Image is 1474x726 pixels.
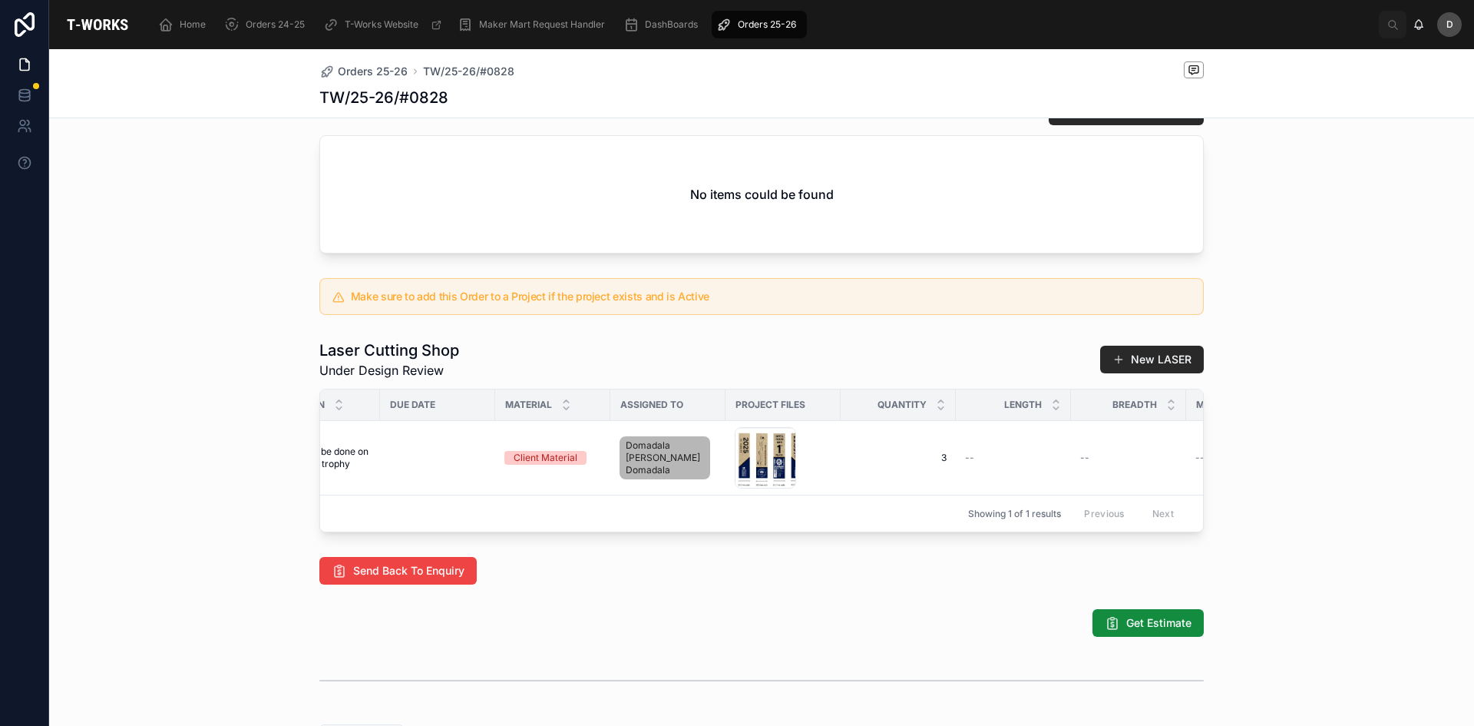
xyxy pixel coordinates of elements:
[738,18,796,31] span: Orders 25-26
[1092,609,1204,637] button: Get Estimate
[735,399,805,411] span: Project Files
[246,18,305,31] span: Orders 24-25
[690,185,834,204] h2: No items could be found
[338,64,408,79] span: Orders 25-26
[620,399,683,411] span: Assigned To
[514,451,577,465] div: Client Material
[645,18,698,31] span: DashBoards
[61,12,134,37] img: App logo
[319,87,448,108] h1: TW/25-26/#0828
[1100,346,1204,373] button: New LASER
[319,340,459,361] h1: Laser Cutting Shop
[877,399,927,411] span: Quantity
[453,11,616,38] a: Maker Mart Request Handler
[479,18,605,31] span: Maker Mart Request Handler
[154,11,216,38] a: Home
[1446,18,1453,31] span: D
[505,399,552,411] span: Material
[1112,399,1157,411] span: Breadth
[345,18,418,31] span: T-Works Website
[423,64,514,79] a: TW/25-26/#0828
[319,361,459,380] span: Under Design Review
[220,11,316,38] a: Orders 24-25
[319,11,450,38] a: T-Works Website
[965,452,974,464] span: --
[712,11,807,38] a: Orders 25-26
[390,399,435,411] span: Due Date
[353,563,464,578] span: Send Back To Enquiry
[180,18,206,31] span: Home
[1195,452,1205,464] span: --
[968,508,1061,520] span: Showing 1 of 1 results
[146,8,1379,41] div: scrollable content
[319,557,477,585] button: Send Back To Enquiry
[620,436,710,479] a: Domadala [PERSON_NAME] Domadala
[1196,399,1239,411] span: Machine
[850,452,947,464] span: 3
[351,291,1191,302] h5: Make sure to add this Order to a Project if the project exists and is Active
[319,64,408,79] a: Orders 25-26
[619,11,709,38] a: DashBoards
[1004,399,1042,411] span: Length
[626,439,704,476] span: Domadala [PERSON_NAME] Domadala
[1080,452,1089,464] span: --
[1126,615,1191,631] span: Get Estimate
